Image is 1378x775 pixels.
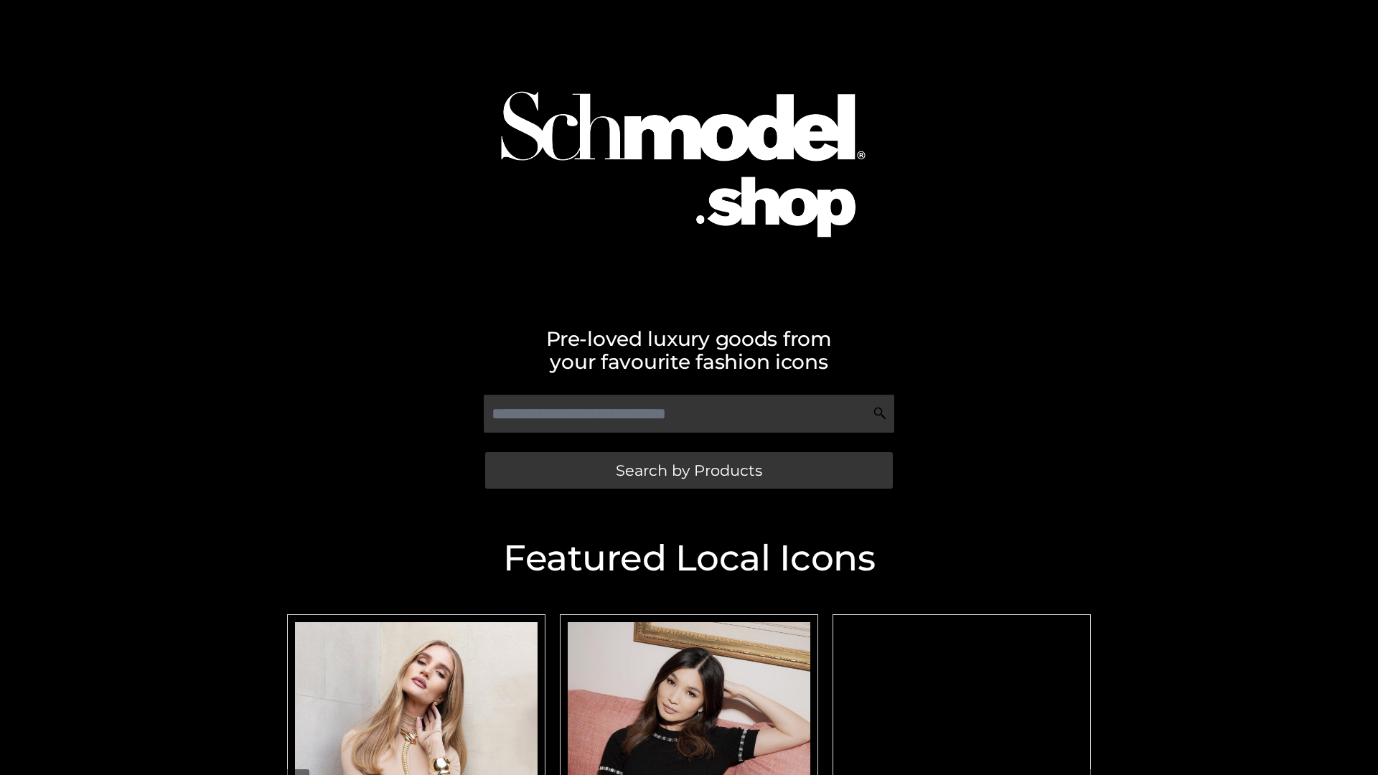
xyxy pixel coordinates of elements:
[485,452,893,489] a: Search by Products
[280,540,1098,576] h2: Featured Local Icons​
[616,463,762,478] span: Search by Products
[873,406,887,421] img: Search Icon
[280,327,1098,373] h2: Pre-loved luxury goods from your favourite fashion icons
